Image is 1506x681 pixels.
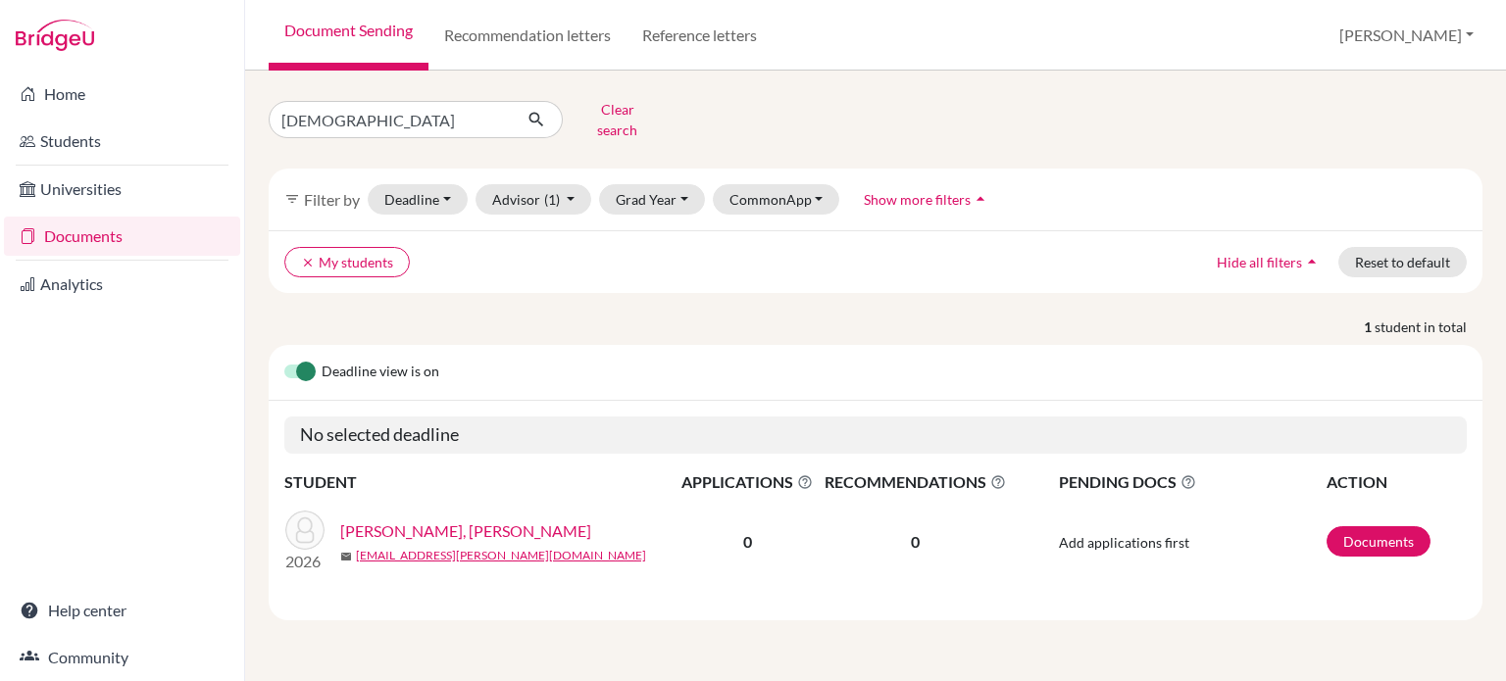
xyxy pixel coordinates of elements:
[864,191,971,208] span: Show more filters
[1200,247,1338,277] button: Hide all filtersarrow_drop_up
[678,470,817,494] span: APPLICATIONS
[4,591,240,630] a: Help center
[1330,17,1482,54] button: [PERSON_NAME]
[304,190,360,209] span: Filter by
[1327,526,1431,557] a: Documents
[1338,247,1467,277] button: Reset to default
[1302,252,1322,271] i: arrow_drop_up
[368,184,468,215] button: Deadline
[847,184,1007,215] button: Show more filtersarrow_drop_up
[713,184,840,215] button: CommonApp
[819,470,1011,494] span: RECOMMENDATIONS
[356,547,646,564] a: [EMAIL_ADDRESS][PERSON_NAME][DOMAIN_NAME]
[4,170,240,209] a: Universities
[563,94,672,145] button: Clear search
[1217,254,1302,270] span: Hide all filters
[4,638,240,677] a: Community
[284,416,1467,454] h5: No selected deadline
[1364,316,1375,337] strong: 1
[269,101,512,138] input: Find student by name...
[1326,469,1467,495] th: ACTION
[284,191,300,207] i: filter_list
[284,247,410,277] button: clearMy students
[4,217,240,256] a: Documents
[4,74,240,114] a: Home
[4,122,240,161] a: Students
[743,532,752,551] b: 0
[16,20,94,51] img: Bridge-U
[285,511,325,550] img: Gutiérrez Arce, Yefri Damián
[322,361,439,384] span: Deadline view is on
[284,469,677,495] th: STUDENT
[340,519,591,543] a: [PERSON_NAME], [PERSON_NAME]
[4,265,240,304] a: Analytics
[301,256,315,269] i: clear
[340,551,352,562] span: mail
[476,184,592,215] button: Advisor(1)
[971,189,990,209] i: arrow_drop_up
[819,530,1011,554] p: 0
[1375,316,1482,337] span: student in total
[599,184,705,215] button: Grad Year
[544,191,560,208] span: (1)
[1059,470,1325,494] span: PENDING DOCS
[1059,534,1189,551] span: Add applications first
[285,550,325,573] p: 2026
